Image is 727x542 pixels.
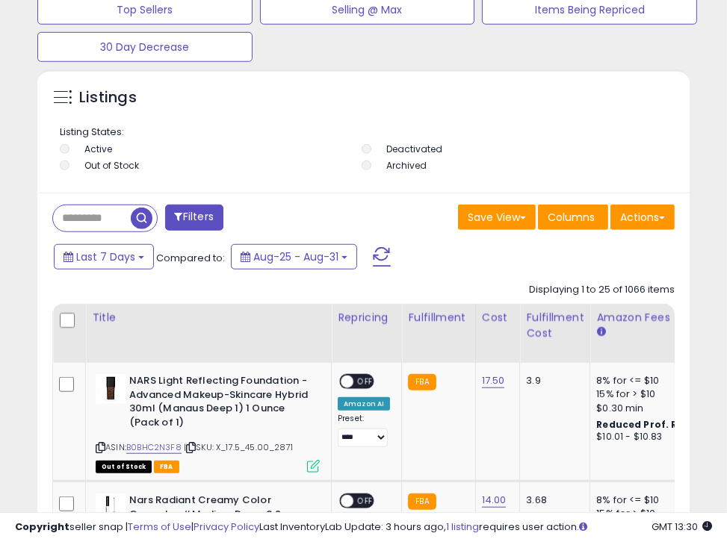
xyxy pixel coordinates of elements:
[482,373,505,388] a: 17.50
[596,402,720,415] div: $0.30 min
[526,493,578,507] div: 3.68
[129,374,311,433] b: NARS Light Reflecting Foundation - Advanced Makeup-Skincare Hybrid 30ml (Manaus Deep 1) 1 Ounce (...
[596,374,720,387] div: 8% for <= $10
[548,210,595,225] span: Columns
[596,310,726,325] div: Amazon Fees
[596,493,720,507] div: 8% for <= $10
[526,310,584,341] div: Fulfillment Cost
[96,374,126,404] img: 31hw7tfybML._SL40_.jpg
[408,310,468,325] div: Fulfillment
[231,244,357,270] button: Aug-25 - Aug-31
[259,520,712,535] div: Last InventoryLab Update: 3 hours ago, requires user action.
[386,159,427,172] label: Archived
[194,520,259,534] a: Privacy Policy
[652,520,712,534] span: 2025-09-8 13:30 GMT
[408,493,436,510] small: FBA
[529,283,675,297] div: Displaying 1 to 25 of 1066 items
[596,418,694,431] b: Reduced Prof. Rng.
[84,159,139,172] label: Out of Stock
[156,251,225,265] span: Compared to:
[129,493,311,539] b: Nars Radiant Creamy Color Corrector #Medium Deep, 0.2 Ounce
[338,414,390,447] div: Preset:
[338,310,395,325] div: Repricing
[253,249,338,264] span: Aug-25 - Aug-31
[54,244,154,270] button: Last 7 Days
[338,397,390,411] div: Amazon AI
[353,376,377,388] span: OFF
[165,205,223,231] button: Filters
[128,520,191,534] a: Terms of Use
[92,310,325,325] div: Title
[596,431,720,443] div: $10.01 - $10.83
[84,143,112,155] label: Active
[526,374,578,387] div: 3.9
[154,461,179,473] span: FBA
[96,374,320,471] div: ASIN:
[15,520,259,535] div: seller snap | |
[458,205,536,230] button: Save View
[482,310,514,325] div: Cost
[446,520,479,534] a: 1 listing
[538,205,608,230] button: Columns
[79,87,137,108] h5: Listings
[408,374,436,390] small: FBA
[126,441,182,454] a: B0BHC2N3F8
[596,387,720,401] div: 15% for > $10
[184,441,293,453] span: | SKU: X_17.5_45.00_2871
[386,143,442,155] label: Deactivated
[15,520,69,534] strong: Copyright
[353,495,377,508] span: OFF
[610,205,675,230] button: Actions
[76,249,135,264] span: Last 7 Days
[60,125,671,140] p: Listing States:
[482,493,507,508] a: 14.00
[37,32,253,62] button: 30 Day Decrease
[596,325,605,339] small: Amazon Fees.
[96,493,126,523] img: 21k8HxktaJL._SL40_.jpg
[96,461,152,473] span: All listings that are currently out of stock and unavailable for purchase on Amazon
